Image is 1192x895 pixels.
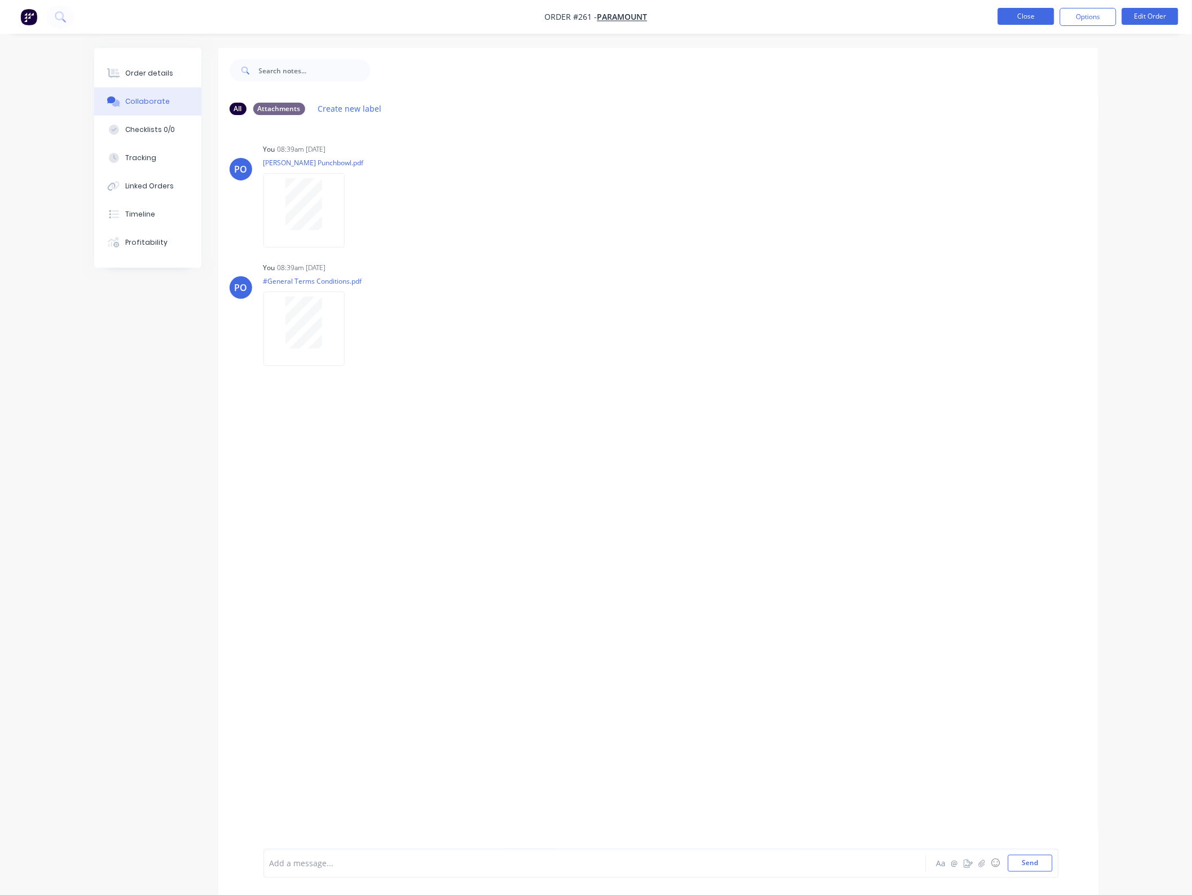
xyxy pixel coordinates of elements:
[263,144,275,155] div: You
[125,68,173,78] div: Order details
[263,263,275,273] div: You
[259,59,371,82] input: Search notes...
[278,263,326,273] div: 08:39am [DATE]
[125,153,156,163] div: Tracking
[20,8,37,25] img: Factory
[234,281,247,294] div: PO
[948,857,962,870] button: @
[94,116,201,144] button: Checklists 0/0
[94,144,201,172] button: Tracking
[125,181,174,191] div: Linked Orders
[234,162,247,176] div: PO
[1008,855,1053,872] button: Send
[312,101,388,116] button: Create new label
[263,276,362,286] p: #General Terms Conditions.pdf
[125,96,170,107] div: Collaborate
[125,125,175,135] div: Checklists 0/0
[94,87,201,116] button: Collaborate
[94,172,201,200] button: Linked Orders
[278,144,326,155] div: 08:39am [DATE]
[1060,8,1116,26] button: Options
[998,8,1054,25] button: Close
[597,12,648,23] a: Paramount
[263,158,364,167] p: [PERSON_NAME] Punchbowl.pdf
[253,103,305,115] div: Attachments
[545,12,597,23] span: Order #261 -
[230,103,247,115] div: All
[1122,8,1178,25] button: Edit Order
[94,228,201,257] button: Profitability
[989,857,1002,870] button: ☺
[935,857,948,870] button: Aa
[94,200,201,228] button: Timeline
[125,209,155,219] div: Timeline
[125,237,168,248] div: Profitability
[94,59,201,87] button: Order details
